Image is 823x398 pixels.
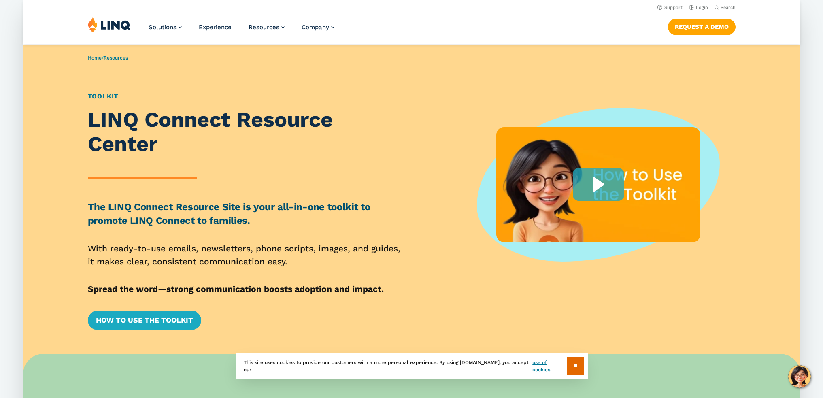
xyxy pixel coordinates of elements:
nav: Primary Navigation [149,17,334,44]
nav: Button Navigation [668,17,735,35]
strong: The LINQ Connect Resource Site is your all-in-one toolkit to promote LINQ Connect to families. [88,201,370,226]
span: Resources [249,23,279,31]
span: Company [302,23,329,31]
a: Solutions [149,23,182,31]
button: Open Search Bar [714,4,735,11]
div: This site uses cookies to provide our customers with a more personal experience. By using [DOMAIN... [236,353,588,379]
strong: Spread the word—strong communication boosts adoption and impact. [88,284,384,294]
div: Play [573,168,624,201]
a: Resources [104,55,128,61]
a: How to Use the Toolkit [88,311,201,330]
a: Resources [249,23,285,31]
span: Solutions [149,23,177,31]
a: Support [657,5,682,10]
a: Home [88,55,102,61]
img: LINQ | K‑12 Software [88,17,131,32]
p: With ready-to-use emails, newsletters, phone scripts, images, and guides, it makes clear, consist... [88,242,402,268]
a: use of cookies. [532,359,567,373]
nav: Utility Navigation [23,2,800,11]
a: Request a Demo [668,19,735,35]
a: Experience [199,23,232,31]
a: Login [689,5,708,10]
span: / [88,55,128,61]
h1: LINQ Connect Resource Center [88,108,402,156]
a: Toolkit [88,92,119,100]
button: Hello, have a question? Let’s chat. [788,365,811,388]
span: Search [720,5,735,10]
a: Company [302,23,334,31]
